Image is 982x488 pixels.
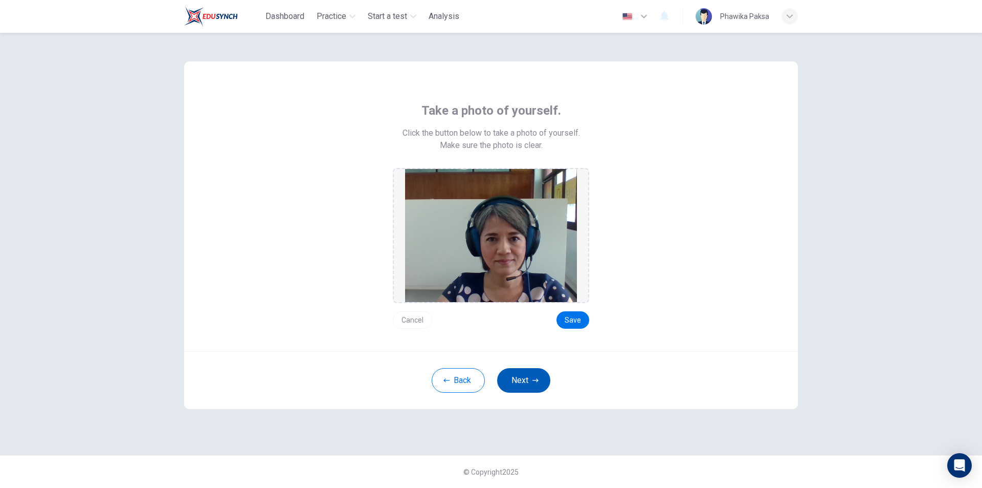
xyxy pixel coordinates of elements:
span: Dashboard [265,10,304,23]
button: Cancel [393,311,432,329]
img: Train Test logo [184,6,238,27]
button: Dashboard [261,7,308,26]
div: Phawika Paksa [720,10,769,23]
button: Start a test [364,7,420,26]
div: Open Intercom Messenger [947,453,972,478]
img: Profile picture [696,8,712,25]
span: Analysis [429,10,459,23]
button: Analysis [425,7,463,26]
button: Back [432,368,485,393]
span: Make sure the photo is clear. [440,139,543,152]
img: en [621,13,634,20]
span: Click the button below to take a photo of yourself. [403,127,580,139]
button: Practice [313,7,360,26]
span: Practice [317,10,346,23]
span: Take a photo of yourself. [421,102,561,119]
img: preview screemshot [405,169,577,302]
span: Start a test [368,10,407,23]
span: © Copyright 2025 [463,468,519,476]
a: Train Test logo [184,6,261,27]
button: Save [556,311,589,329]
button: Next [497,368,550,393]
